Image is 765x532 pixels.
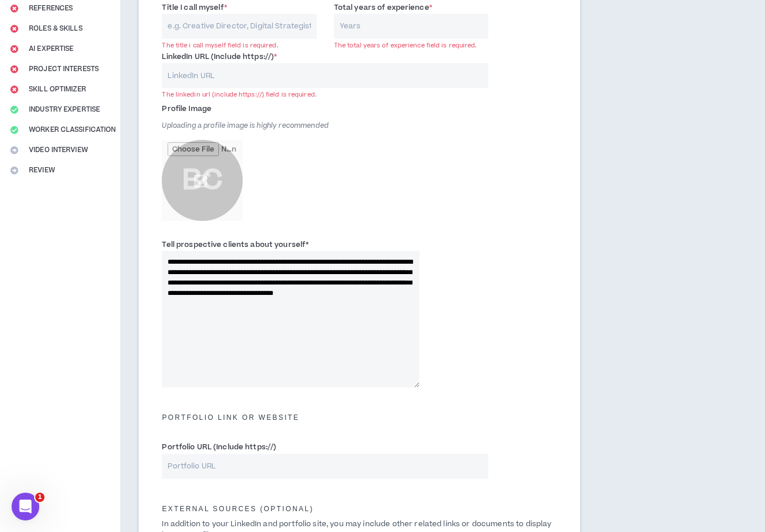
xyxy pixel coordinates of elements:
[162,41,316,50] div: The title i call myself field is required.
[162,47,277,66] label: LinkedIn URL (Include https://)
[35,493,44,502] span: 1
[334,14,488,39] input: Years
[334,41,488,50] div: The total years of experience field is required.
[162,90,488,99] div: The linkedin url (include https://) field is required.
[162,454,488,479] input: Portfolio URL
[162,121,329,131] span: Uploading a profile image is highly recommended
[162,438,276,456] label: Portfolio URL (Include https://)
[162,63,488,88] input: LinkedIn URL
[162,235,309,254] label: Tell prospective clients about yourself
[12,493,39,520] iframe: Intercom live chat
[153,413,566,422] h5: Portfolio Link or Website
[162,14,316,39] input: e.g. Creative Director, Digital Strategist, etc.
[153,505,566,513] h5: External Sources (optional)
[162,99,211,118] label: Profile Image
